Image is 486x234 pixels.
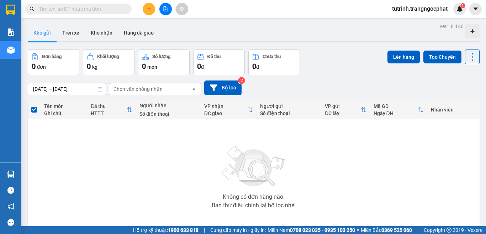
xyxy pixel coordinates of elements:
[210,226,266,234] span: Cung cấp máy in - giấy in:
[263,54,281,59] div: Chưa thu
[248,50,300,75] button: Chưa thu0đ
[147,64,157,70] span: món
[260,103,318,109] div: Người gửi
[139,111,197,117] div: Số điện thoại
[461,3,464,8] span: 1
[7,203,14,210] span: notification
[28,83,106,95] input: Select a date range.
[387,51,420,63] button: Lên hàng
[168,227,199,233] strong: 1900 633 818
[30,6,35,11] span: search
[83,50,134,75] button: Khối lượng0kg
[7,187,14,194] span: question-circle
[440,22,464,30] div: ver 1.8.146
[32,62,36,71] span: 0
[87,100,136,119] th: Toggle SortBy
[370,100,427,119] th: Toggle SortBy
[191,86,197,92] svg: open
[7,219,14,226] span: message
[193,50,245,75] button: Đã thu0đ
[218,141,289,191] img: svg+xml;base64,PHN2ZyBjbGFzcz0ibGlzdC1wbHVnX19zdmciIHhtbG5zPSJodHRwOi8vd3d3LnczLm9yZy8yMDAwL3N2Zy...
[197,62,201,71] span: 0
[142,62,146,71] span: 0
[201,100,257,119] th: Toggle SortBy
[143,3,155,15] button: plus
[460,3,465,8] sup: 1
[204,80,242,95] button: Bộ lọc
[212,203,296,208] div: Bạn thử điều chỉnh lại bộ lọc nhé!
[118,24,159,41] button: Hàng đã giao
[361,226,412,234] span: Miền Bắc
[325,110,361,116] div: ĐC lấy
[57,24,85,41] button: Trên xe
[469,3,482,15] button: caret-down
[113,85,163,93] div: Chọn văn phòng nhận
[92,64,97,70] span: kg
[176,3,188,15] button: aim
[204,103,248,109] div: VP nhận
[431,107,476,113] div: Nhân viên
[357,229,359,232] span: ⚪️
[28,24,57,41] button: Kho gửi
[87,62,91,71] span: 0
[290,227,355,233] strong: 0708 023 035 - 0935 103 250
[252,62,256,71] span: 0
[147,6,152,11] span: plus
[97,54,119,59] div: Khối lượng
[374,110,418,116] div: Ngày ĐH
[133,226,199,234] span: Hỗ trợ kỹ thuật:
[374,103,418,109] div: Mã GD
[465,24,480,38] div: Tạo kho hàng mới
[28,50,79,75] button: Đơn hàng0đơn
[268,226,355,234] span: Miền Nam
[152,54,170,59] div: Số lượng
[223,194,285,200] div: Không có đơn hàng nào.
[201,64,204,70] span: đ
[417,226,418,234] span: |
[472,6,479,12] span: caret-down
[204,110,248,116] div: ĐC giao
[381,227,412,233] strong: 0369 525 060
[139,103,197,108] div: Người nhận
[85,24,118,41] button: Kho nhận
[91,110,127,116] div: HTTT
[179,6,184,11] span: aim
[386,4,453,13] span: tutrinh.trangngocphat
[39,5,123,13] input: Tìm tên, số ĐT hoặc mã đơn
[204,226,205,234] span: |
[138,50,190,75] button: Số lượng0món
[423,51,461,63] button: Tạo Chuyến
[447,228,451,233] span: copyright
[44,103,84,109] div: Tên món
[42,54,62,59] div: Đơn hàng
[163,6,168,11] span: file-add
[7,171,15,178] img: warehouse-icon
[238,77,245,84] sup: 2
[7,46,15,54] img: warehouse-icon
[325,103,361,109] div: VP gửi
[44,110,84,116] div: Ghi chú
[207,54,221,59] div: Đã thu
[91,103,127,109] div: Đã thu
[260,110,318,116] div: Số điện thoại
[159,3,172,15] button: file-add
[37,64,46,70] span: đơn
[6,5,15,15] img: logo-vxr
[321,100,370,119] th: Toggle SortBy
[456,6,463,12] img: icon-new-feature
[256,64,259,70] span: đ
[7,28,15,36] img: solution-icon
